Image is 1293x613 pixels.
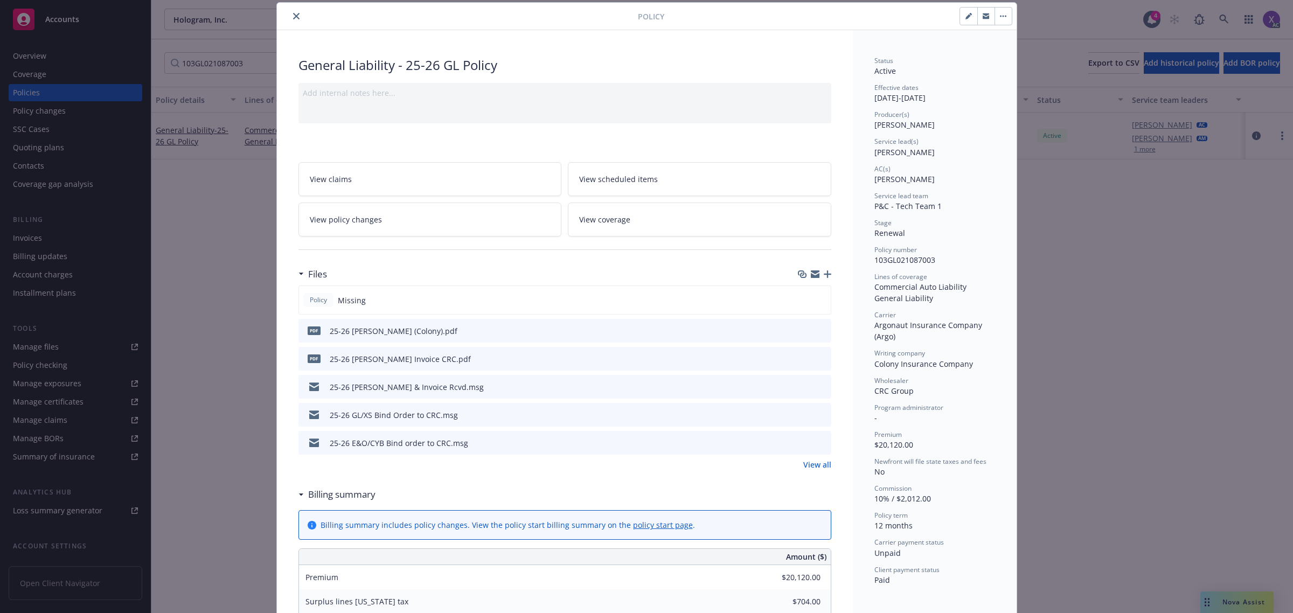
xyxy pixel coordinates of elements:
div: 25-26 [PERSON_NAME] Invoice CRC.pdf [330,353,471,365]
span: [PERSON_NAME] [874,147,935,157]
span: Premium [874,430,902,439]
div: 25-26 [PERSON_NAME] & Invoice Rcvd.msg [330,381,484,393]
span: Colony Insurance Company [874,359,973,369]
span: 103GL021087003 [874,255,935,265]
span: Paid [874,575,890,585]
button: preview file [817,353,827,365]
a: View coverage [568,203,831,236]
span: Commission [874,484,912,493]
div: 25-26 E&O/CYB Bind order to CRC.msg [330,437,468,449]
h3: Billing summary [308,487,376,501]
span: $20,120.00 [874,440,913,450]
input: 0.00 [757,569,827,586]
span: Policy term [874,511,908,520]
span: Policy number [874,245,917,254]
div: Billing summary [298,487,376,501]
span: pdf [308,354,321,363]
span: Policy [308,295,329,305]
span: Status [874,56,893,65]
span: Wholesaler [874,376,908,385]
span: Client payment status [874,565,940,574]
span: P&C - Tech Team 1 [874,201,942,211]
a: policy start page [633,520,693,530]
button: download file [800,381,809,393]
span: [PERSON_NAME] [874,174,935,184]
span: Carrier [874,310,896,319]
a: View claims [298,162,562,196]
span: Unpaid [874,548,901,558]
span: [PERSON_NAME] [874,120,935,130]
input: 0.00 [757,594,827,610]
span: CRC Group [874,386,914,396]
span: Writing company [874,349,925,358]
button: preview file [817,325,827,337]
div: Commercial Auto Liability [874,281,995,292]
button: preview file [817,409,827,421]
div: 25-26 GL/XS Bind Order to CRC.msg [330,409,458,421]
span: 12 months [874,520,913,531]
div: General Liability [874,292,995,304]
span: Argonaut Insurance Company (Argo) [874,320,984,342]
h3: Files [308,267,327,281]
button: close [290,10,303,23]
span: Newfront will file state taxes and fees [874,457,986,466]
button: download file [800,437,809,449]
button: download file [800,353,809,365]
span: View scheduled items [579,173,658,185]
div: General Liability - 25-26 GL Policy [298,56,831,74]
span: Lines of coverage [874,272,927,281]
span: Renewal [874,228,905,238]
span: Carrier payment status [874,538,944,547]
span: Missing [338,295,366,306]
a: View all [803,459,831,470]
span: pdf [308,326,321,335]
button: preview file [817,381,827,393]
button: download file [800,325,809,337]
div: Add internal notes here... [303,87,827,99]
div: 25-26 [PERSON_NAME] (Colony).pdf [330,325,457,337]
span: Service lead team [874,191,928,200]
div: Files [298,267,327,281]
span: Policy [638,11,664,22]
span: Effective dates [874,83,919,92]
span: Producer(s) [874,110,909,119]
a: View scheduled items [568,162,831,196]
div: Billing summary includes policy changes. View the policy start billing summary on the . [321,519,695,531]
a: View policy changes [298,203,562,236]
span: No [874,466,885,477]
span: View claims [310,173,352,185]
span: AC(s) [874,164,891,173]
span: View policy changes [310,214,382,225]
span: Premium [305,572,338,582]
span: Active [874,66,896,76]
span: Amount ($) [786,551,826,562]
span: - [874,413,877,423]
span: Service lead(s) [874,137,919,146]
span: Surplus lines [US_STATE] tax [305,596,408,607]
span: View coverage [579,214,630,225]
div: [DATE] - [DATE] [874,83,995,103]
span: Stage [874,218,892,227]
span: Program administrator [874,403,943,412]
button: download file [800,409,809,421]
button: preview file [817,437,827,449]
span: 10% / $2,012.00 [874,493,931,504]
